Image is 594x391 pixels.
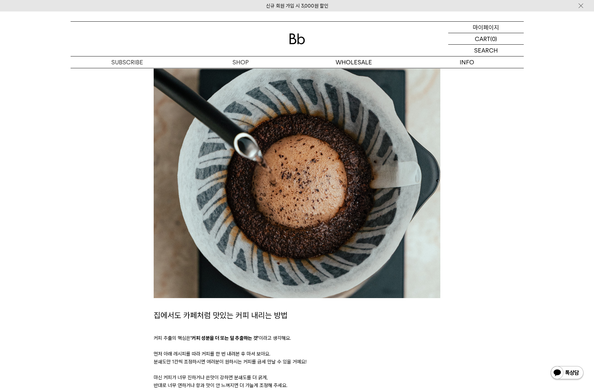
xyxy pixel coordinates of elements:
[475,33,490,44] p: CART
[448,22,524,33] a: 마이페이지
[297,56,410,68] p: WHOLESALE
[154,334,440,342] p: 커피 추출의 핵심은 이라고 생각해요.
[154,358,440,366] p: 분쇄도만 1칸씩 조정하시면 여러분이 원하시는 커피를 금세 만날 수 있을 거예요!
[289,33,305,44] img: 로고
[266,3,328,9] a: 신규 회원 가입 시 3,000원 할인
[550,365,584,381] img: 카카오톡 채널 1:1 채팅 버튼
[490,33,497,44] p: (0)
[448,33,524,45] a: CART (0)
[184,56,297,68] a: SHOP
[410,56,524,68] p: INFO
[71,56,184,68] a: SUBSCRIBE
[474,45,498,56] p: SEARCH
[154,311,288,320] span: 집에서도 카페처럼 맛있는 커피 내리는 방법
[154,381,440,389] p: 반대로 너무 연하거나 향과 맛이 안 느껴지면 더 가늘게 조정해 주세요.
[473,22,499,33] p: 마이페이지
[154,69,440,298] img: 4189a716bed969d963a9df752a490e85_105402.jpg
[154,350,440,358] p: 먼저 아래 레시피를 따라 커피를 한 번 내려본 후 마셔 보아요.
[190,335,259,341] b: '커피 성분을 더 또는 덜 추출하는 것'
[154,374,440,381] p: 마신 커피가 너무 진하거나 쓴맛이 강하면 분쇄도를 더 굵게,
